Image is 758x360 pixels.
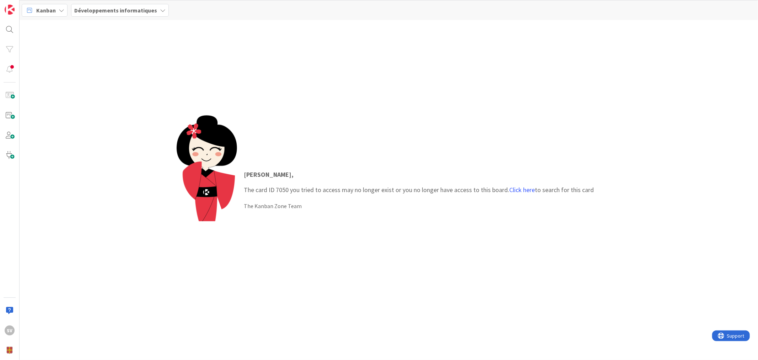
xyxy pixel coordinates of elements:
[15,1,32,10] span: Support
[244,170,294,179] strong: [PERSON_NAME] ,
[510,186,535,194] a: Click here
[5,325,15,335] div: SV
[74,7,157,14] b: Développements informatiques
[36,6,56,15] span: Kanban
[5,5,15,15] img: Visit kanbanzone.com
[244,202,594,210] div: The Kanban Zone Team
[5,345,15,355] img: avatar
[244,170,594,195] p: The card ID 7050 you tried to access may no longer exist or you no longer have access to this boa...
